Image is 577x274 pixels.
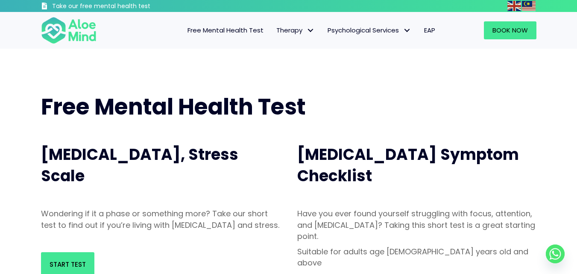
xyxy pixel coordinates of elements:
[507,1,521,11] img: en
[522,1,536,11] a: Malay
[522,1,536,11] img: ms
[546,245,565,263] a: Whatsapp
[52,2,196,11] h3: Take our free mental health test
[270,21,321,39] a: TherapyTherapy: submenu
[297,208,536,242] p: Have you ever found yourself struggling with focus, attention, and [MEDICAL_DATA]? Taking this sh...
[276,26,315,35] span: Therapy
[297,144,519,187] span: [MEDICAL_DATA] Symptom Checklist
[41,2,196,12] a: Take our free mental health test
[305,24,317,37] span: Therapy: submenu
[507,1,522,11] a: English
[108,21,442,39] nav: Menu
[181,21,270,39] a: Free Mental Health Test
[484,21,536,39] a: Book Now
[424,26,435,35] span: EAP
[492,26,528,35] span: Book Now
[41,144,238,187] span: [MEDICAL_DATA], Stress Scale
[41,208,280,230] p: Wondering if it a phase or something more? Take our short test to find out if you’re living with ...
[297,246,536,268] p: Suitable for adults age [DEMOGRAPHIC_DATA] years old and above
[328,26,411,35] span: Psychological Services
[401,24,413,37] span: Psychological Services: submenu
[321,21,418,39] a: Psychological ServicesPsychological Services: submenu
[418,21,442,39] a: EAP
[41,91,306,122] span: Free Mental Health Test
[50,260,86,269] span: Start Test
[187,26,264,35] span: Free Mental Health Test
[41,16,97,44] img: Aloe mind Logo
